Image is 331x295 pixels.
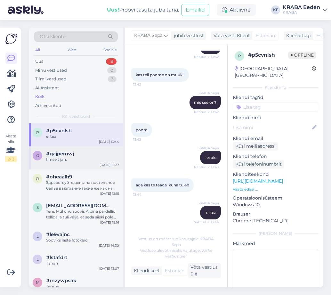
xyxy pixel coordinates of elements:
[233,142,278,151] div: Küsi meiliaadressi
[233,160,284,168] div: Küsi telefoninumbrit
[194,220,219,225] span: Nähtud ✓ 13:44
[233,217,318,224] p: Chrome [TECHNICAL_ID]
[136,72,184,77] span: kas teil poome on muukil
[106,58,117,65] div: 19
[233,102,318,112] input: Lisa tag
[217,4,256,16] div: Aktiivne
[233,178,283,184] a: [URL][DOMAIN_NAME]
[140,248,212,258] span: Vestluse ülevõtmiseks vajutage
[107,67,117,74] div: 0
[36,153,39,158] span: g
[46,260,119,266] div: Tänan
[46,174,72,180] span: #oheaalh9
[283,10,320,15] div: KRABA
[288,52,316,59] span: Offline
[233,114,318,121] p: Kliendi nimi
[35,102,61,109] div: Arhiveeritud
[131,267,159,274] div: Kliendi keel
[283,5,320,10] div: KRABA Eeden
[99,243,119,248] div: [DATE] 14:30
[195,201,219,206] span: KRABA Sepa
[35,85,59,91] div: AI Assistent
[100,162,119,167] div: [DATE] 15:27
[34,46,41,54] div: All
[35,94,44,100] div: Kõik
[235,65,312,79] div: [GEOGRAPHIC_DATA], [GEOGRAPHIC_DATA]
[46,278,77,283] span: #mzywpsak
[46,283,119,289] div: Tere, ei
[99,266,119,271] div: [DATE] 13:07
[248,51,288,59] div: # p5cvnlsh
[36,257,39,262] span: l
[233,124,311,131] input: Lisa nimi
[233,85,318,90] div: Kliendi info
[46,203,113,209] span: Stevelimeribel@gmail.com
[255,32,275,39] span: Estonian
[233,186,318,192] p: Vaata edasi ...
[195,146,219,151] span: KRABA Sepa
[46,209,119,220] div: Tere. Mul onu soovis Alpina pardellid tellida ja tuli välja, et seda siiski pole laos ja lubati r...
[238,53,241,58] span: p
[133,137,157,142] span: 13:42
[165,267,184,274] span: Estonian
[233,201,318,208] p: Windows 10
[40,33,65,40] span: Otsi kliente
[108,76,117,82] div: 3
[100,191,119,196] div: [DATE] 12:15
[107,7,119,13] b: Uus!
[233,195,318,201] p: Operatsioonisüsteem
[171,32,204,39] div: juhib vestlust
[182,4,209,16] button: Emailid
[283,5,327,15] a: KRABA EedenKRABA
[233,94,318,101] p: Kliendi tag'id
[233,240,318,247] p: Märkmed
[36,176,39,181] span: o
[233,171,318,178] p: Klienditeekond
[5,33,17,45] img: Askly Logo
[46,128,72,134] span: #p5cvnlsh
[139,236,214,247] span: Vestlus on määratud kasutajale KRABA Sepa
[211,31,251,40] div: Võta vestlus üle
[102,46,118,54] div: Socials
[136,183,189,187] span: aga kas te teade kuna tuleb
[99,139,119,144] div: [DATE] 13:44
[134,32,163,39] span: KRABA Sepa
[62,114,90,119] span: Kõik vestlused
[233,153,318,160] p: Kliendi telefon
[46,237,119,243] div: Sooviks laste fotokaid
[36,280,39,285] span: m
[194,100,216,105] span: mis see on?
[46,180,119,191] div: Здравствуйте,цены на постельное белье в магазине такие же как на сайте,или скидки действуют тольк...
[36,130,39,135] span: p
[46,157,119,162] div: Ilmselt jah.
[36,205,39,210] span: S
[194,165,219,169] span: Nähtud ✓ 13:43
[234,32,250,39] div: Klient
[284,32,311,39] div: Klienditugi
[107,6,179,14] div: Proovi tasuta juba täna:
[46,255,67,260] span: #lstafdrt
[35,76,67,82] div: Tiimi vestlused
[194,54,219,59] span: Nähtud ✓ 13:42
[5,133,17,162] div: Vaata siia
[35,67,67,74] div: Minu vestlused
[100,220,119,225] div: [DATE] 19:16
[271,5,280,14] div: KE
[35,58,43,65] div: Uus
[66,46,77,54] div: Web
[188,263,221,278] div: Võta vestlus üle
[233,135,318,142] p: Kliendi email
[195,91,219,95] span: KRABA Sepa
[233,231,318,236] div: [PERSON_NAME]
[133,82,157,87] span: 13:42
[46,151,74,157] span: #gajpemwj
[46,232,70,237] span: #le9vainc
[36,234,39,239] span: l
[46,134,119,139] div: ei tea
[233,211,318,217] p: Brauser
[194,110,219,114] span: Nähtud ✓ 13:42
[206,155,216,160] span: ei ole
[136,127,148,132] span: poom
[133,192,157,197] span: 13:44
[5,156,17,162] div: 2 / 3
